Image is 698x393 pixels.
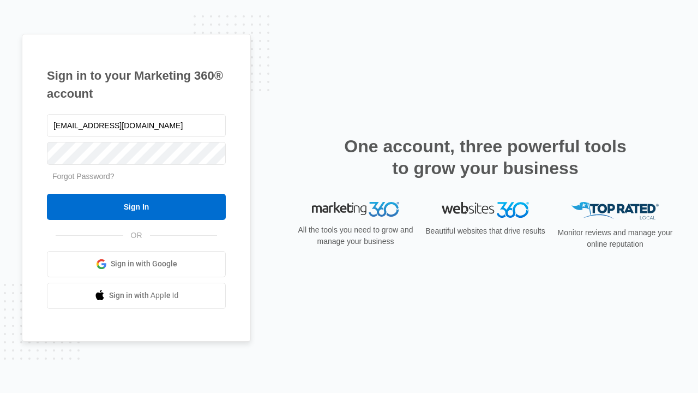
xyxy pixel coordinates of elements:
[111,258,177,270] span: Sign in with Google
[47,251,226,277] a: Sign in with Google
[294,224,417,247] p: All the tools you need to grow and manage your business
[442,202,529,218] img: Websites 360
[571,202,659,220] img: Top Rated Local
[554,227,676,250] p: Monitor reviews and manage your online reputation
[312,202,399,217] img: Marketing 360
[52,172,115,181] a: Forgot Password?
[424,225,546,237] p: Beautiful websites that drive results
[47,194,226,220] input: Sign In
[47,67,226,103] h1: Sign in to your Marketing 360® account
[109,290,179,301] span: Sign in with Apple Id
[123,230,150,241] span: OR
[341,135,630,179] h2: One account, three powerful tools to grow your business
[47,114,226,137] input: Email
[47,283,226,309] a: Sign in with Apple Id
